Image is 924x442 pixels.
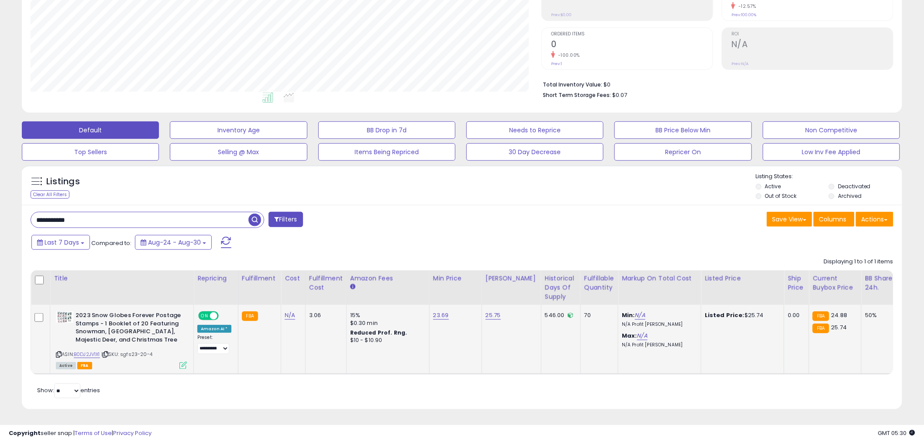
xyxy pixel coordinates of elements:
div: Amazon Fees [350,274,426,283]
button: Inventory Age [170,121,307,139]
div: Clear All Filters [31,190,69,199]
b: Total Inventory Value: [543,81,602,88]
small: -12.57% [735,3,756,10]
h2: N/A [731,39,893,51]
span: Columns [819,215,847,224]
div: Cost [285,274,302,283]
b: Min: [622,311,635,319]
button: BB Price Below Min [614,121,752,139]
div: Markup on Total Cost [622,274,697,283]
span: Ordered Items [551,32,713,37]
a: N/A [637,331,648,340]
span: Last 7 Days [45,238,79,247]
button: Needs to Reprice [466,121,603,139]
div: Title [54,274,190,283]
span: Compared to: [91,239,131,247]
small: Prev: 100.00% [731,12,756,17]
li: $0 [543,79,887,89]
a: 23.69 [433,311,449,320]
small: Prev: N/A [731,61,748,66]
span: All listings currently available for purchase on Amazon [56,362,76,369]
span: ON [199,312,210,320]
b: Reduced Prof. Rng. [350,329,407,336]
button: BB Drop in 7d [318,121,455,139]
button: Aug-24 - Aug-30 [135,235,212,250]
div: 546.00 [545,311,574,319]
span: 24.88 [831,311,848,319]
button: Filters [269,212,303,227]
strong: Copyright [9,429,41,437]
div: 50% [865,311,894,319]
p: N/A Profit [PERSON_NAME] [622,342,694,348]
span: Aug-24 - Aug-30 [148,238,201,247]
button: Actions [856,212,893,227]
div: Fulfillment Cost [309,274,343,292]
div: $25.74 [705,311,777,319]
a: N/A [285,311,295,320]
button: Selling @ Max [170,143,307,161]
button: Save View [767,212,812,227]
small: FBA [813,324,829,333]
div: $10 - $10.90 [350,337,423,344]
b: Listed Price: [705,311,745,319]
button: Last 7 Days [31,235,90,250]
div: seller snap | | [9,429,152,438]
div: $0.30 min [350,319,423,327]
div: Amazon AI * [197,325,231,333]
div: Current Buybox Price [813,274,858,292]
div: Fulfillable Quantity [584,274,614,292]
a: Privacy Policy [113,429,152,437]
span: ROI [731,32,893,37]
p: Listing States: [756,173,902,181]
div: Displaying 1 to 1 of 1 items [824,258,893,266]
label: Active [765,183,781,190]
span: $0.07 [612,91,627,99]
button: Columns [814,212,855,227]
span: 25.74 [831,323,847,331]
div: Preset: [197,335,231,354]
span: 2025-09-7 05:30 GMT [878,429,915,437]
div: BB Share 24h. [865,274,897,292]
button: Repricer On [614,143,752,161]
button: Low Inv Fee Applied [763,143,900,161]
div: ASIN: [56,311,187,368]
small: FBA [242,311,258,321]
div: Listed Price [705,274,780,283]
button: Items Being Repriced [318,143,455,161]
label: Archived [838,192,862,200]
div: Min Price [433,274,478,283]
a: N/A [635,311,645,320]
small: FBA [813,311,829,321]
h5: Listings [46,176,80,188]
small: Prev: 1 [551,61,562,66]
b: Max: [622,331,637,340]
div: 70 [584,311,611,319]
div: 3.06 [309,311,340,319]
a: Terms of Use [75,429,112,437]
img: 51s3emuGwNL._SL40_.jpg [56,311,73,323]
small: -100.00% [555,52,580,59]
div: Fulfillment [242,274,277,283]
small: Amazon Fees. [350,283,355,291]
th: The percentage added to the cost of goods (COGS) that forms the calculator for Min & Max prices. [618,270,701,305]
div: [PERSON_NAME] [486,274,538,283]
a: 25.75 [486,311,501,320]
div: Historical Days Of Supply [545,274,577,301]
b: Short Term Storage Fees: [543,91,611,99]
button: 30 Day Decrease [466,143,603,161]
button: Top Sellers [22,143,159,161]
span: OFF [217,312,231,320]
span: Show: entries [37,386,100,394]
span: FBA [77,362,92,369]
h2: 0 [551,39,713,51]
b: 2023 Snow Globes Forever Postage Stamps - 1 Booklet of 20 Featuring Snowman, [GEOGRAPHIC_DATA], M... [76,311,182,346]
div: 0.00 [788,311,802,319]
label: Deactivated [838,183,871,190]
p: N/A Profit [PERSON_NAME] [622,321,694,328]
small: Prev: $0.00 [551,12,572,17]
span: | SKU: sgfs23-20-4 [101,351,152,358]
button: Non Competitive [763,121,900,139]
div: 15% [350,311,423,319]
button: Default [22,121,159,139]
label: Out of Stock [765,192,797,200]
